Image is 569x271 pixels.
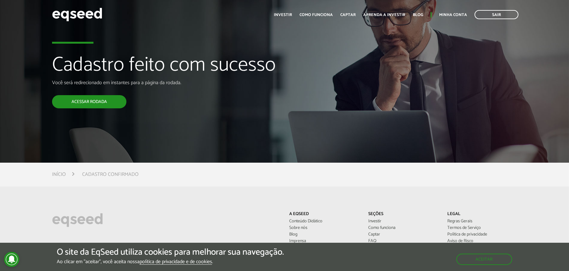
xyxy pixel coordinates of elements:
a: Regras Gerais [447,219,517,224]
a: Como funciona [300,13,333,17]
a: Acessar rodada [52,95,126,108]
a: Blog [289,232,359,237]
a: Investir [368,219,438,224]
p: A EqSeed [289,212,359,217]
a: Captar [368,232,438,237]
a: Sair [475,10,518,19]
a: Aviso de Risco [447,239,517,243]
a: Termos de Serviço [447,226,517,230]
img: EqSeed [52,6,102,23]
img: EqSeed Logo [52,212,103,229]
p: Legal [447,212,517,217]
a: FAQ [368,239,438,243]
a: Como funciona [368,226,438,230]
li: Cadastro confirmado [82,170,139,179]
a: Investir [274,13,292,17]
a: Captar [340,13,356,17]
a: Imprensa [289,239,359,243]
a: Início [52,172,66,177]
p: Ao clicar em "aceitar", você aceita nossa . [57,259,284,265]
a: política de privacidade e de cookies [140,259,212,265]
p: Você será redirecionado em instantes para a página da rodada. [52,80,327,86]
a: Minha conta [439,13,467,17]
a: Aprenda a investir [363,13,405,17]
button: Aceitar [456,254,512,265]
h1: Cadastro feito com sucesso [52,54,327,79]
p: Seções [368,212,438,217]
a: Conteúdo Didático [289,219,359,224]
h5: O site da EqSeed utiliza cookies para melhorar sua navegação. [57,247,284,257]
a: Política de privacidade [447,232,517,237]
a: Sobre nós [289,226,359,230]
a: Blog [413,13,423,17]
